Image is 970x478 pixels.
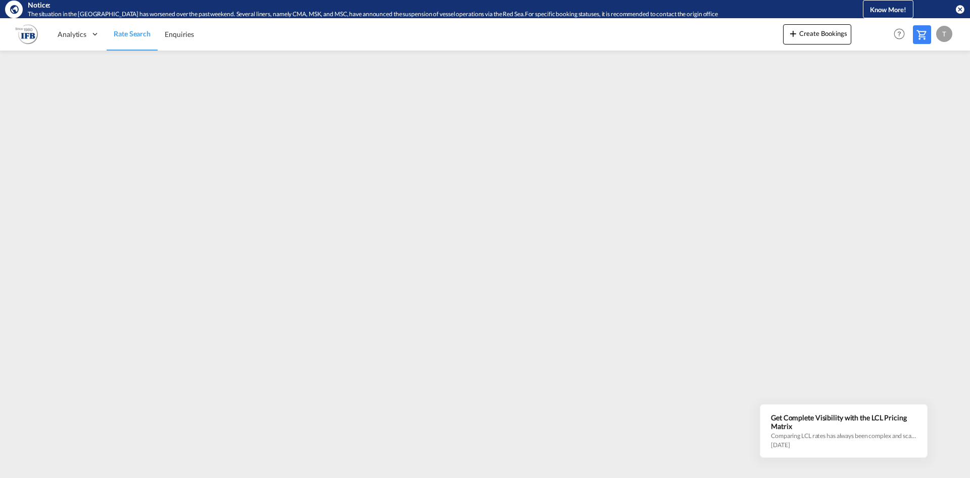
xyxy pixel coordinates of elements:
[783,24,851,45] button: icon-plus 400-fgCreate Bookings
[165,30,194,38] span: Enquiries
[28,10,821,19] div: The situation in the Red Sea has worsened over the past weekend. Several liners, namely CMA, MSK,...
[107,18,158,51] a: Rate Search
[15,23,38,46] img: b628ab10256c11eeb52753acbc15d091.png
[891,25,913,44] div: Help
[955,4,965,14] button: icon-close-circle
[936,26,952,42] div: T
[114,29,151,38] span: Rate Search
[870,6,906,14] span: Know More!
[158,18,201,51] a: Enquiries
[58,29,86,39] span: Analytics
[9,4,19,14] md-icon: icon-earth
[51,18,107,51] div: Analytics
[891,25,908,42] span: Help
[787,27,799,39] md-icon: icon-plus 400-fg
